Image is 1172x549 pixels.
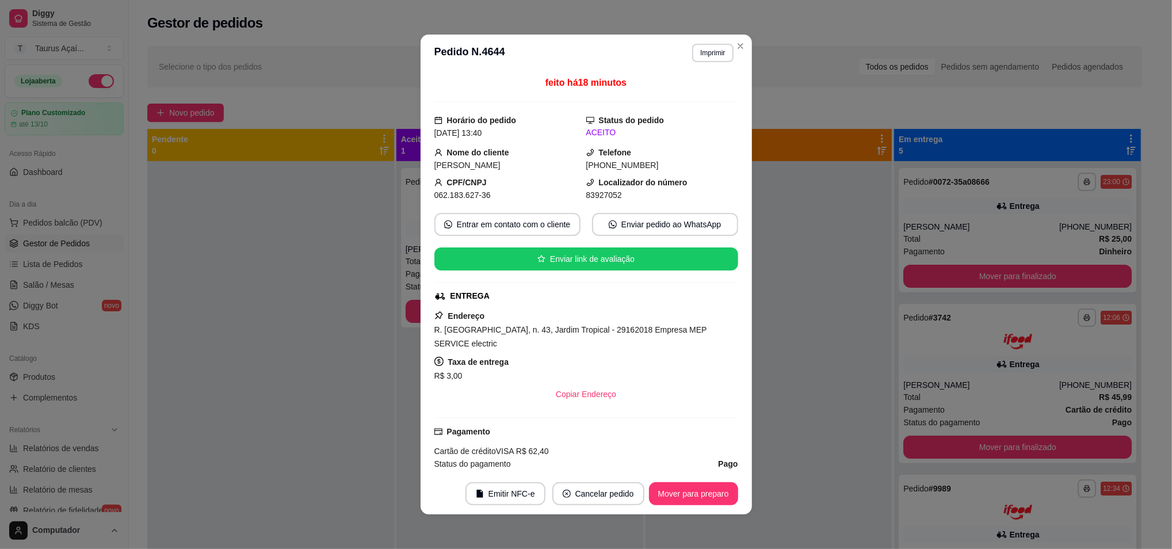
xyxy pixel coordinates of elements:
[465,482,545,505] button: fileEmitir NFC-e
[434,116,442,124] span: calendar
[545,78,627,87] span: feito há 18 minutos
[434,213,581,236] button: whats-appEntrar em contato com o cliente
[447,148,509,157] strong: Nome do cliente
[434,44,505,62] h3: Pedido N. 4644
[586,161,659,170] span: [PHONE_NUMBER]
[547,383,625,406] button: Copiar Endereço
[451,290,490,302] div: ENTREGA
[434,178,442,186] span: user
[447,178,487,187] strong: CPF/CNPJ
[444,220,452,228] span: whats-app
[447,427,490,436] strong: Pagamento
[599,178,688,187] strong: Localizador do número
[586,190,622,200] span: 83927052
[447,116,517,125] strong: Horário do pedido
[731,37,750,55] button: Close
[586,178,594,186] span: phone
[552,482,644,505] button: close-circleCancelar pedido
[592,213,738,236] button: whats-appEnviar pedido ao WhatsApp
[586,127,738,139] div: ACEITO
[599,148,632,157] strong: Telefone
[434,148,442,157] span: user
[476,490,484,498] span: file
[434,161,501,170] span: [PERSON_NAME]
[586,116,594,124] span: desktop
[434,128,482,138] span: [DATE] 13:40
[434,247,738,270] button: starEnviar link de avaliação
[586,148,594,157] span: phone
[537,255,545,263] span: star
[448,311,485,321] strong: Endereço
[434,457,511,470] span: Status do pagamento
[448,357,509,367] strong: Taxa de entrega
[434,371,463,380] span: R$ 3,00
[434,190,491,200] span: 062.183.627-36
[434,428,442,436] span: credit-card
[599,116,665,125] strong: Status do pedido
[434,311,444,320] span: pushpin
[563,490,571,498] span: close-circle
[692,44,733,62] button: Imprimir
[514,447,549,456] span: R$ 62,40
[434,325,707,348] span: R. [GEOGRAPHIC_DATA], n. 43, Jardim Tropical - 29162018 Empresa MEP SERVICE electric
[609,220,617,228] span: whats-app
[434,447,514,456] span: Cartão de crédito VISA
[718,459,738,468] strong: Pago
[434,357,444,366] span: dollar
[649,482,738,505] button: Mover para preparo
